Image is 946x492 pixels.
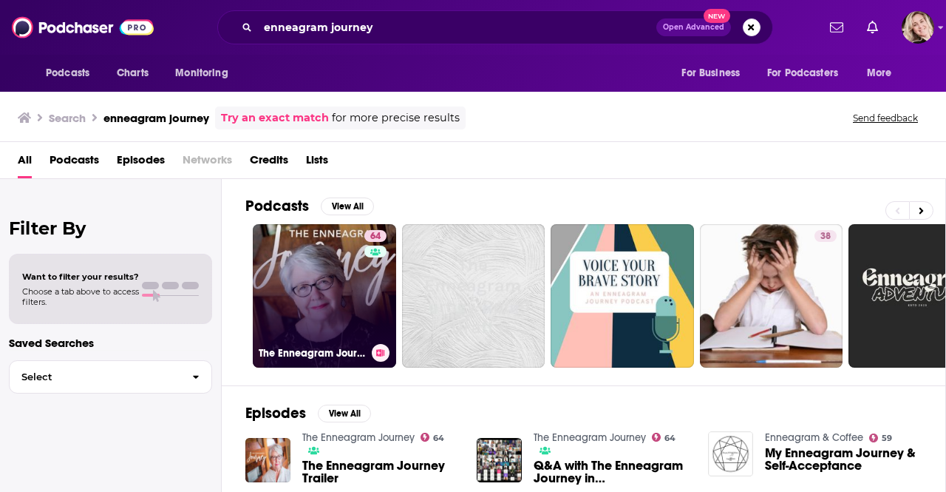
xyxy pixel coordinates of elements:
[534,459,690,485] span: Q&A with The Enneagram Journey in [GEOGRAPHIC_DATA]
[902,11,934,44] img: User Profile
[302,459,459,485] a: The Enneagram Journey Trailer
[12,13,154,41] img: Podchaser - Follow, Share and Rate Podcasts
[534,431,646,444] a: The Enneagram Journey
[433,435,444,442] span: 64
[364,230,387,242] a: 64
[332,109,460,127] span: for more precise results
[50,148,99,178] a: Podcasts
[117,63,149,84] span: Charts
[902,11,934,44] button: Show profile menu
[869,434,893,442] a: 59
[700,224,843,368] a: 38
[245,404,371,422] a: EpisodesView All
[321,198,374,215] button: View All
[708,431,753,476] img: My Enneagram Journey & Self-Acceptance
[245,197,374,215] a: PodcastsView All
[253,224,396,368] a: 64The Enneagram Journey
[820,229,831,244] span: 38
[848,112,922,124] button: Send feedback
[765,447,922,472] a: My Enneagram Journey & Self-Acceptance
[814,230,837,242] a: 38
[765,431,863,444] a: Enneagram & Coffee
[318,405,371,422] button: View All
[10,372,180,382] span: Select
[183,148,232,178] span: Networks
[477,438,522,483] img: Q&A with The Enneagram Journey in Singapore
[421,433,445,442] a: 64
[9,218,212,239] h2: Filter By
[245,404,306,422] h2: Episodes
[370,229,381,244] span: 64
[671,59,758,87] button: open menu
[824,15,849,40] a: Show notifications dropdown
[103,111,209,125] h3: enneagram journey
[9,360,212,394] button: Select
[664,435,676,442] span: 64
[861,15,884,40] a: Show notifications dropdown
[46,63,89,84] span: Podcasts
[49,111,86,125] h3: Search
[681,63,740,84] span: For Business
[221,109,329,127] a: Try an exact match
[656,18,731,36] button: Open AdvancedNew
[652,433,676,442] a: 64
[107,59,157,87] a: Charts
[306,148,328,178] a: Lists
[704,9,730,23] span: New
[882,435,892,442] span: 59
[22,286,139,307] span: Choose a tab above to access filters.
[767,63,838,84] span: For Podcasters
[259,347,366,360] h3: The Enneagram Journey
[217,10,773,44] div: Search podcasts, credits, & more...
[117,148,165,178] a: Episodes
[857,59,911,87] button: open menu
[663,24,724,31] span: Open Advanced
[18,148,32,178] a: All
[534,459,690,485] a: Q&A with The Enneagram Journey in Singapore
[165,59,247,87] button: open menu
[245,197,309,215] h2: Podcasts
[245,438,290,483] img: The Enneagram Journey Trailer
[175,63,228,84] span: Monitoring
[867,63,892,84] span: More
[9,336,212,350] p: Saved Searches
[902,11,934,44] span: Logged in as kkclayton
[35,59,109,87] button: open menu
[302,431,415,444] a: The Enneagram Journey
[258,16,656,39] input: Search podcasts, credits, & more...
[758,59,860,87] button: open menu
[22,272,139,282] span: Want to filter your results?
[250,148,288,178] a: Credits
